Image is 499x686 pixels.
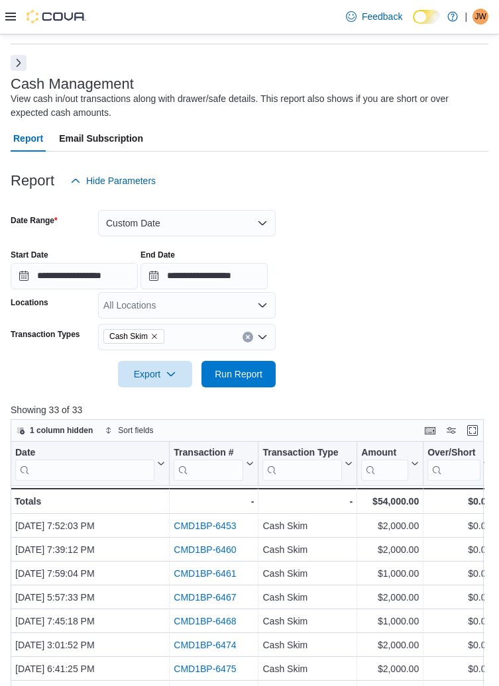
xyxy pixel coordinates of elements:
[174,663,236,674] a: CMD1BP-6475
[427,493,491,509] div: $0.00
[118,425,153,436] span: Sort fields
[427,661,491,677] div: $0.00
[174,446,243,459] div: Transaction #
[262,446,342,480] div: Transaction Type
[262,589,353,605] div: Cash Skim
[427,542,491,558] div: $0.00
[15,446,154,480] div: Date
[15,565,165,581] div: [DATE] 7:59:04 PM
[11,76,134,92] h3: Cash Management
[262,613,353,629] div: Cash Skim
[11,215,58,226] label: Date Range
[427,446,480,459] div: Over/Short
[262,542,353,558] div: Cash Skim
[11,173,54,189] h3: Report
[15,637,165,653] div: [DATE] 3:01:52 PM
[174,640,236,650] a: CMD1BP-6474
[118,361,192,387] button: Export
[15,542,165,558] div: [DATE] 7:39:12 PM
[422,422,438,438] button: Keyboard shortcuts
[257,332,268,342] button: Open list of options
[472,9,488,24] div: Joe Wojciechowski
[427,613,491,629] div: $0.00
[443,422,459,438] button: Display options
[174,446,243,480] div: Transaction # URL
[11,55,27,71] button: Next
[427,518,491,534] div: $0.00
[11,92,482,120] div: View cash in/out transactions along with drawer/safe details. This report also shows if you are s...
[30,425,93,436] span: 1 column hidden
[361,446,419,480] button: Amount
[262,661,353,677] div: Cash Skim
[150,332,158,340] button: Remove Cash Skim from selection in this group
[11,250,48,260] label: Start Date
[361,637,419,653] div: $2,000.00
[15,661,165,677] div: [DATE] 6:41:25 PM
[11,263,138,289] input: Press the down key to open a popover containing a calendar.
[361,446,408,480] div: Amount
[27,10,86,23] img: Cova
[361,518,419,534] div: $2,000.00
[86,174,156,187] span: Hide Parameters
[427,446,491,480] button: Over/Short
[361,565,419,581] div: $1,000.00
[126,361,184,387] span: Export
[11,297,48,308] label: Locations
[15,518,165,534] div: [DATE] 7:52:03 PM
[174,544,236,555] a: CMD1BP-6460
[262,565,353,581] div: Cash Skim
[11,403,488,416] p: Showing 33 of 33
[262,493,353,509] div: -
[361,493,419,509] div: $54,000.00
[362,10,402,23] span: Feedback
[98,210,276,236] button: Custom Date
[341,3,408,30] a: Feedback
[427,565,491,581] div: $0.00
[262,446,342,459] div: Transaction Type
[427,446,480,480] div: Over/Short
[15,589,165,605] div: [DATE] 5:57:33 PM
[15,493,165,509] div: Totals
[427,637,491,653] div: $0.00
[262,518,353,534] div: Cash Skim
[262,637,353,653] div: Cash Skim
[15,446,154,459] div: Date
[201,361,276,387] button: Run Report
[174,446,254,480] button: Transaction #
[174,493,254,509] div: -
[361,613,419,629] div: $1,000.00
[140,263,268,289] input: Press the down key to open a popover containing a calendar.
[11,329,80,340] label: Transaction Types
[109,330,148,343] span: Cash Skim
[361,446,408,459] div: Amount
[465,9,467,24] p: |
[427,589,491,605] div: $0.00
[59,125,143,152] span: Email Subscription
[103,329,164,344] span: Cash Skim
[465,422,480,438] button: Enter fullscreen
[474,9,486,24] span: JW
[140,250,175,260] label: End Date
[174,592,236,603] a: CMD1BP-6467
[257,300,268,311] button: Open list of options
[361,661,419,677] div: $2,000.00
[361,542,419,558] div: $2,000.00
[11,422,98,438] button: 1 column hidden
[65,168,161,194] button: Hide Parameters
[13,125,43,152] span: Report
[15,446,165,480] button: Date
[243,332,253,342] button: Clear input
[215,367,262,381] span: Run Report
[413,10,441,24] input: Dark Mode
[174,568,236,579] a: CMD1BP-6461
[262,446,353,480] button: Transaction Type
[15,613,165,629] div: [DATE] 7:45:18 PM
[99,422,158,438] button: Sort fields
[361,589,419,605] div: $2,000.00
[174,520,236,531] a: CMD1BP-6453
[174,616,236,626] a: CMD1BP-6468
